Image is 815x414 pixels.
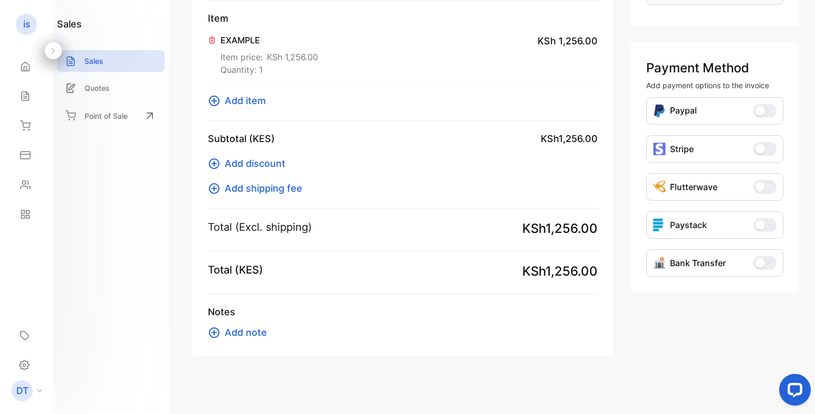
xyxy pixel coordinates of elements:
[225,325,267,340] span: Add note
[208,156,292,171] button: Add discount
[670,181,717,193] p: Flutterwave
[220,46,318,63] p: Item price:
[771,370,815,414] iframe: LiveChat chat widget
[653,104,666,118] img: Icon
[653,257,666,269] img: Icon
[538,34,598,48] span: KSh 1,256.00
[208,11,598,25] p: Item
[84,82,110,93] p: Quotes
[57,104,165,127] a: Point of Sale
[670,219,707,231] p: Paystack
[541,131,598,146] span: KSh1,256.00
[208,131,275,146] p: Subtotal (KES)
[220,34,318,46] p: EXAMPLE
[225,156,285,171] span: Add discount
[23,17,30,31] p: is
[84,55,103,67] p: Sales
[208,262,263,278] p: Total (KES)
[84,110,128,121] p: Point of Sale
[208,219,312,235] p: Total (Excl. shipping)
[670,143,694,155] p: Stripe
[57,77,165,99] a: Quotes
[225,181,302,195] span: Add shipping fee
[208,325,273,340] button: Add note
[220,63,318,76] p: Quantity: 1
[225,93,266,108] span: Add item
[208,181,309,195] button: Add shipping fee
[522,219,598,238] span: KSh1,256.00
[208,305,598,319] p: Notes
[57,17,82,31] h1: sales
[646,80,783,91] p: Add payment options to the invoice
[208,93,272,108] button: Add item
[16,384,28,398] p: DT
[267,51,318,63] span: KSh 1,256.00
[653,181,666,193] img: Icon
[653,143,666,155] img: icon
[57,50,165,72] a: Sales
[670,257,726,269] p: Bank Transfer
[670,104,697,118] p: Paypal
[653,219,666,231] img: icon
[522,262,598,281] span: KSh1,256.00
[646,59,783,78] p: Payment Method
